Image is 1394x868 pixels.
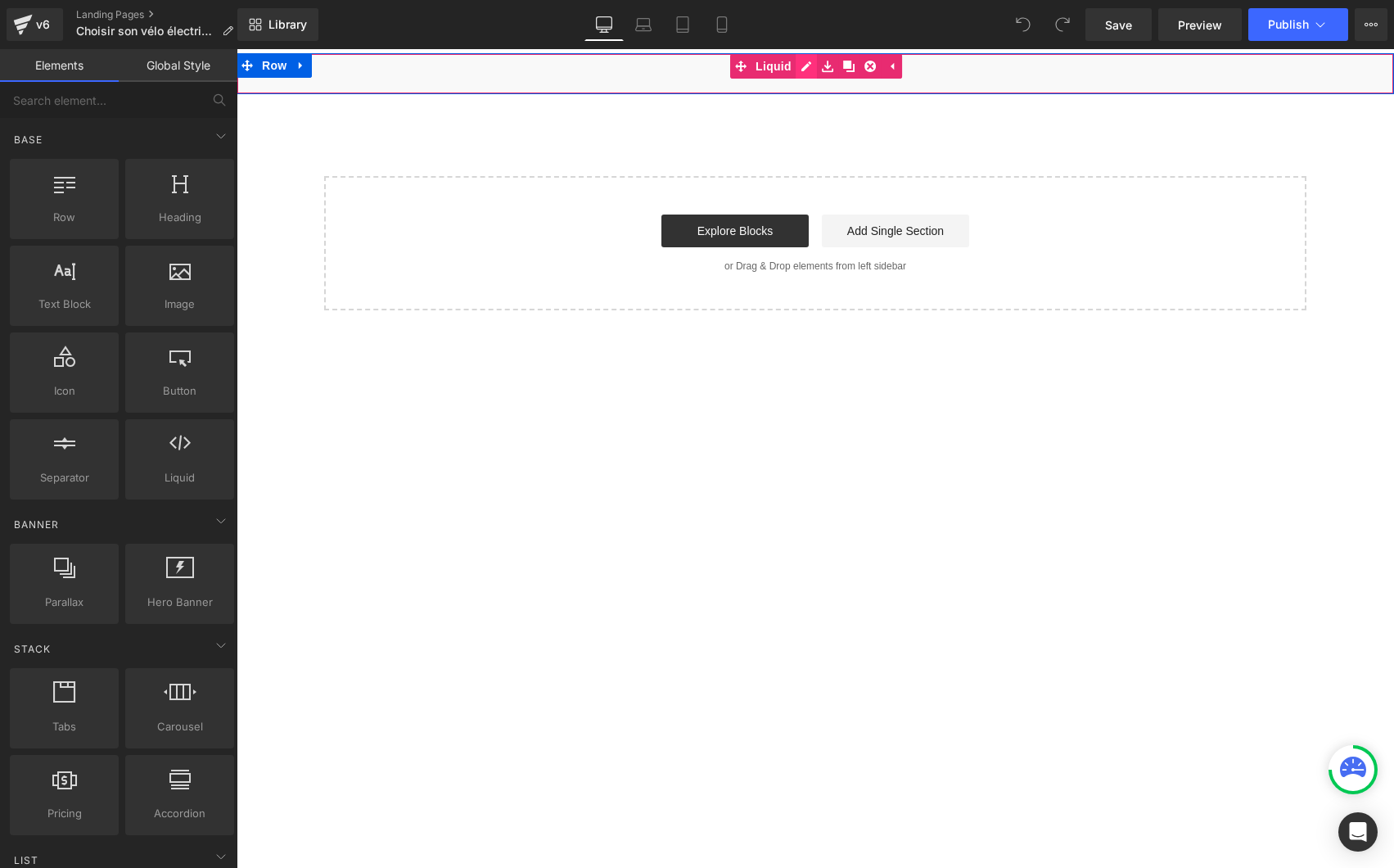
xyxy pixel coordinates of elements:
a: Explore Blocks [425,165,572,198]
button: Redo [1046,8,1079,41]
a: Mobile [702,8,742,41]
span: Base [12,132,44,147]
span: Pricing [15,805,114,822]
span: Image [130,296,229,313]
span: List [12,852,40,868]
a: Laptop [624,8,663,41]
button: Undo [1007,8,1040,41]
a: New Library [237,8,318,41]
span: Choisir son vélo électrique [76,25,215,38]
a: Tablet [663,8,702,41]
a: Clone Module [602,5,623,29]
span: Row [15,209,114,226]
a: Add Single Section [585,165,733,198]
a: Delete Module [623,5,644,29]
a: Desktop [584,8,624,41]
span: Library [268,17,307,32]
span: Liquid [130,469,229,486]
span: Separator [15,469,114,486]
div: v6 [33,14,53,35]
span: Banner [12,517,61,532]
span: Hero Banner [130,594,229,611]
a: Landing Pages [76,8,246,21]
a: Preview [1158,8,1242,41]
span: Icon [15,382,114,400]
p: or Drag & Drop elements from left sidebar [114,211,1044,223]
span: Tabs [15,718,114,735]
span: Heading [130,209,229,226]
span: Publish [1268,18,1309,31]
span: Text Block [15,296,114,313]
button: More [1355,8,1387,41]
button: Publish [1248,8,1348,41]
span: Liquid [515,5,559,29]
span: Parallax [15,594,114,611]
a: Global Style [119,49,237,82]
div: Open Intercom Messenger [1338,812,1378,852]
span: Stack [12,641,52,657]
a: Save module [580,5,602,29]
span: Save [1105,16,1132,34]
span: Row [21,4,54,29]
span: Preview [1178,16,1222,34]
span: Button [130,382,229,400]
a: v6 [7,8,63,41]
a: Expand / Collapse [54,4,75,29]
span: Accordion [130,805,229,822]
span: Carousel [130,718,229,735]
a: Expand / Collapse [644,5,665,29]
